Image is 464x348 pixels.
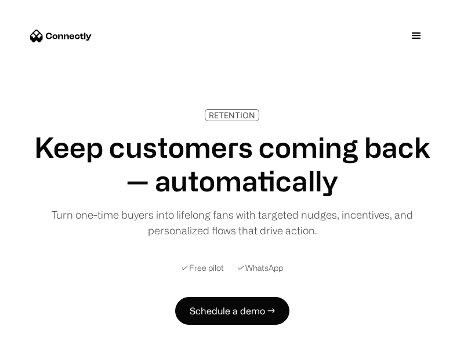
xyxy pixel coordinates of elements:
[23,207,441,238] div: Turn one-time buyers into lifelong fans with targeted nudges, incentives, and personalized flows ...
[182,262,224,274] div: ✓ Free pilot
[12,327,70,344] aside: Language selected: English
[30,27,92,45] a: home
[209,111,255,119] div: RETENTION
[23,328,70,344] ul: Language list
[399,19,434,53] div: menu
[238,262,283,274] div: ✓ WhatsApp
[175,297,289,325] a: Schedule a demo →
[23,130,441,197] h1: Keep customers coming back — automatically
